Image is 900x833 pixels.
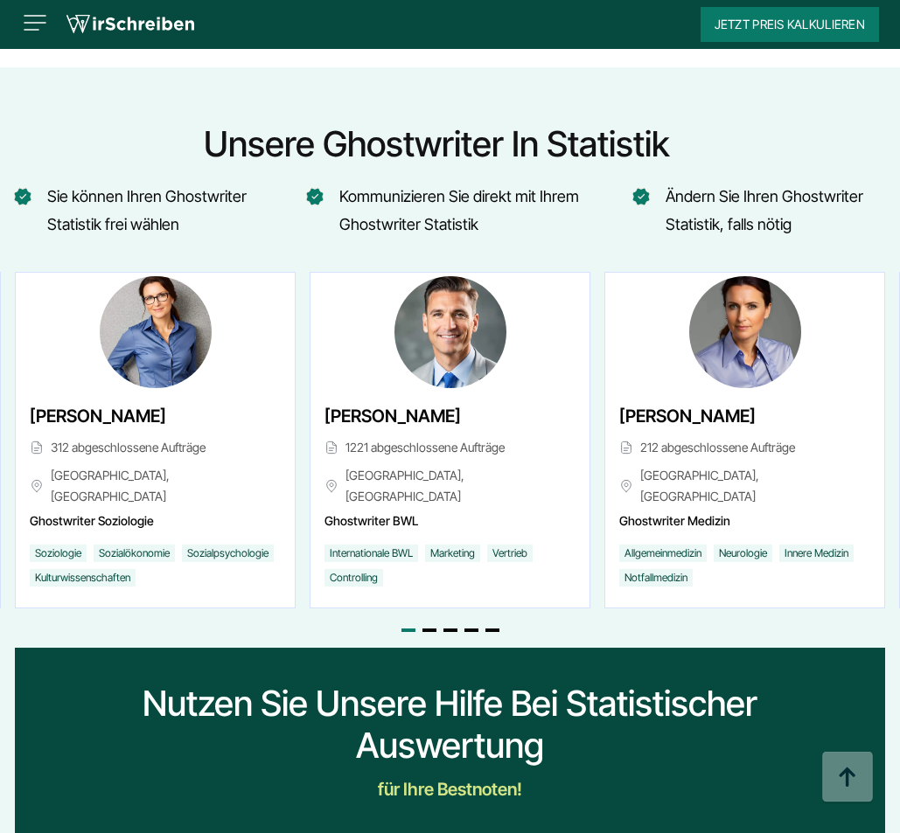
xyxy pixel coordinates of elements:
[464,628,478,632] span: Go to slide 4
[50,683,850,767] div: Nutzen Sie unsere Hilfe bei statistischer Auswertung
[689,276,801,388] img: Dr. Karola Leopold
[619,437,870,458] span: 212 abgeschlossene Aufträge
[15,272,296,608] div: 5 / 5
[422,628,436,632] span: Go to slide 2
[324,510,576,531] span: Ghostwriter BWL
[779,545,854,562] li: Innere Medizin
[619,510,870,531] span: Ghostwriter Medizin
[30,402,166,430] span: [PERSON_NAME]
[443,628,457,632] span: Go to slide 3
[30,465,281,507] span: [GEOGRAPHIC_DATA], [GEOGRAPHIC_DATA]
[15,123,859,165] h2: Unsere Ghostwriter in Statistik
[324,465,576,507] span: [GEOGRAPHIC_DATA], [GEOGRAPHIC_DATA]
[310,272,590,608] div: 1 / 5
[182,545,274,562] li: Sozialpsychologie
[604,272,885,608] div: 2 / 5
[485,628,499,632] span: Go to slide 5
[619,465,870,507] span: [GEOGRAPHIC_DATA], [GEOGRAPHIC_DATA]
[821,752,874,804] img: button top
[324,569,383,587] li: Controlling
[619,569,693,587] li: Notfallmedizin
[94,545,175,562] li: Sozialökonomie
[30,569,136,587] li: Kulturwissenschaften
[15,183,272,239] li: Sie können Ihren Ghostwriter Statistik frei wählen
[30,545,87,562] li: Soziologie
[30,510,281,531] span: Ghostwriter Soziologie
[394,276,506,388] img: Franz-Josef Köppen
[633,183,885,239] li: Ändern Sie Ihren Ghostwriter Statistik, falls nötig
[487,545,533,562] li: Vertrieb
[714,545,772,562] li: Neurologie
[619,545,707,562] li: Allgemeinmedizin
[401,628,415,632] span: Go to slide 1
[30,437,281,458] span: 312 abgeschlossene Aufträge
[54,775,846,803] div: für Ihre Bestnoten!
[21,9,49,37] img: Menu open
[324,402,461,430] span: [PERSON_NAME]
[701,7,879,42] button: Jetzt Preis kalkulieren
[100,276,212,388] img: Anja Hülshoff
[307,183,597,239] li: Kommunizieren Sie direkt mit Ihrem Ghostwriter Statistik
[619,402,756,430] span: [PERSON_NAME]
[425,545,480,562] li: Marketing
[66,11,194,38] img: logo wirschreiben
[324,437,576,458] span: 1221 abgeschlossene Aufträge
[324,545,418,562] li: Internationale BWL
